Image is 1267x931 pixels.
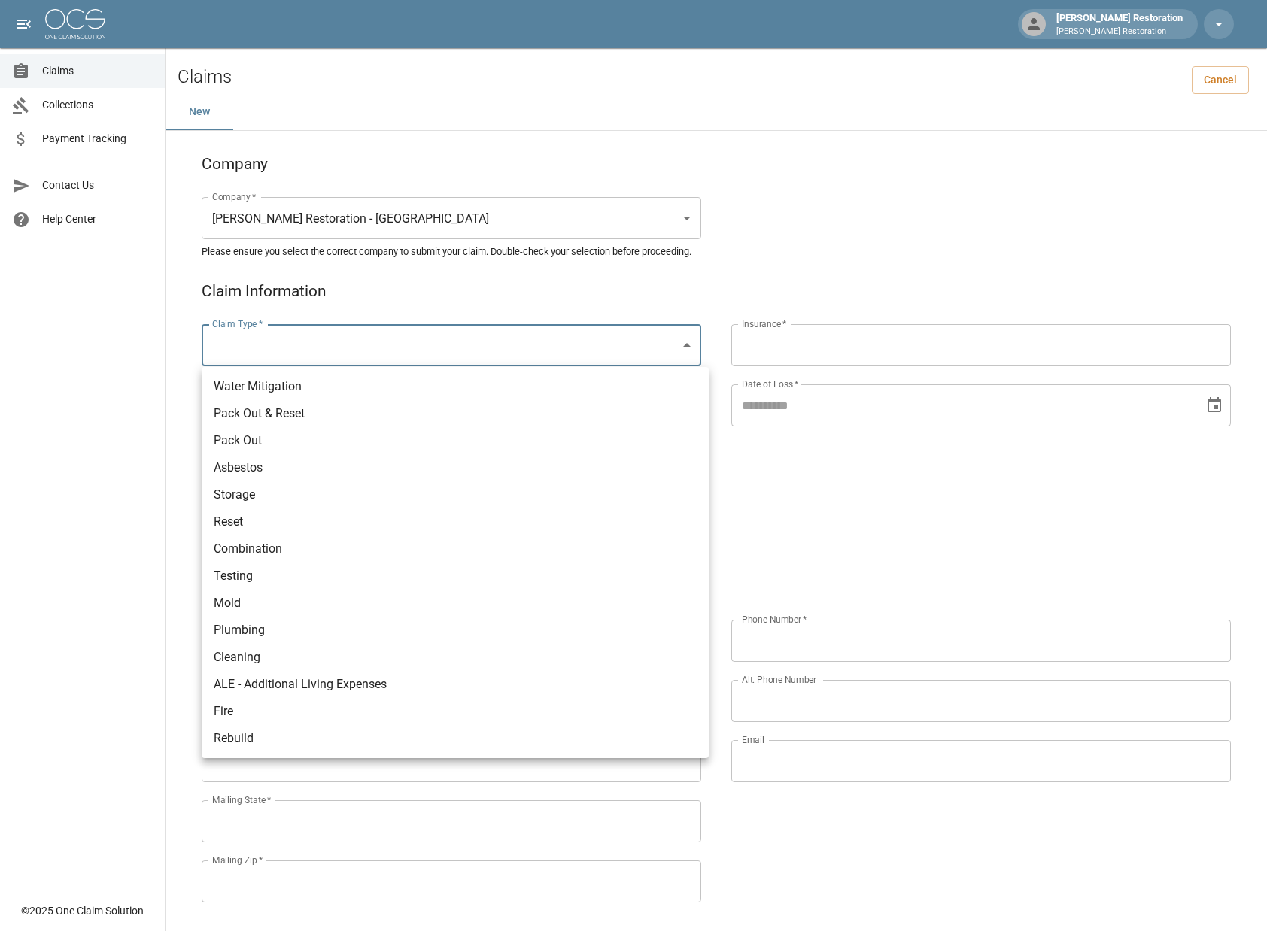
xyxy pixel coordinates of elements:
[202,481,709,508] li: Storage
[202,698,709,725] li: Fire
[202,400,709,427] li: Pack Out & Reset
[202,590,709,617] li: Mold
[202,373,709,400] li: Water Mitigation
[202,454,709,481] li: Asbestos
[202,535,709,563] li: Combination
[202,508,709,535] li: Reset
[202,427,709,454] li: Pack Out
[202,617,709,644] li: Plumbing
[202,644,709,671] li: Cleaning
[202,671,709,698] li: ALE - Additional Living Expenses
[202,563,709,590] li: Testing
[202,725,709,752] li: Rebuild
